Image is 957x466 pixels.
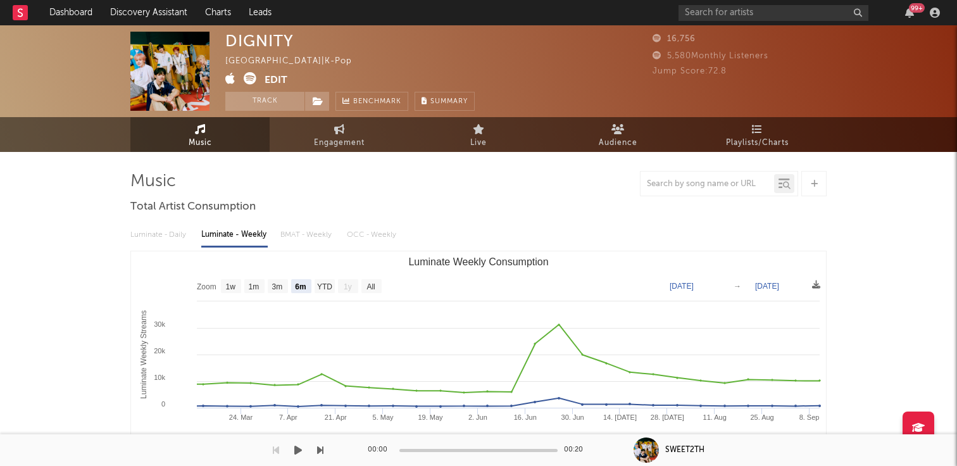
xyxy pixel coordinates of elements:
text: [DATE] [670,282,694,291]
text: 19. May [418,413,443,421]
button: Edit [265,72,287,88]
span: Engagement [314,135,365,151]
span: Music [189,135,212,151]
text: Luminate Weekly Consumption [408,256,548,267]
div: [GEOGRAPHIC_DATA] | K-Pop [225,54,366,69]
span: Summary [430,98,468,105]
button: Summary [415,92,475,111]
div: 99 + [909,3,925,13]
text: 3m [272,282,283,291]
input: Search by song name or URL [641,179,774,189]
button: Track [225,92,304,111]
text: 6m [295,282,306,291]
text: 10k [154,374,165,381]
text: 21. Apr [325,413,347,421]
text: [DATE] [755,282,779,291]
div: DIGNITY [225,32,294,50]
span: Jump Score: 72.8 [653,67,727,75]
text: 24. Mar [229,413,253,421]
span: Live [470,135,487,151]
span: Benchmark [353,94,401,110]
span: Audience [599,135,637,151]
span: 16,756 [653,35,696,43]
a: Playlists/Charts [687,117,827,152]
span: 5,580 Monthly Listeners [653,52,768,60]
span: Playlists/Charts [726,135,789,151]
a: Live [409,117,548,152]
button: 99+ [905,8,914,18]
a: Benchmark [335,92,408,111]
div: Luminate - Weekly [201,224,268,246]
text: 14. [DATE] [603,413,637,421]
a: Audience [548,117,687,152]
text: 30k [154,320,165,328]
div: 00:00 [368,443,393,458]
div: 00:20 [564,443,589,458]
text: 28. [DATE] [651,413,684,421]
text: Zoom [197,282,216,291]
text: → [734,282,741,291]
input: Search for artists [679,5,868,21]
text: YTD [317,282,332,291]
text: 5. May [373,413,394,421]
text: 1m [249,282,260,291]
span: Total Artist Consumption [130,199,256,215]
text: 30. Jun [561,413,584,421]
text: 16. Jun [514,413,537,421]
text: 25. Aug [750,413,773,421]
text: 7. Apr [279,413,297,421]
text: 1y [344,282,352,291]
div: SWEET2TH [665,444,704,456]
text: 20k [154,347,165,355]
text: Luminate Weekly Streams [139,310,148,399]
text: 2. Jun [468,413,487,421]
text: 8. Sep [799,413,820,421]
text: 11. Aug [703,413,727,421]
a: Music [130,117,270,152]
text: All [366,282,375,291]
a: Engagement [270,117,409,152]
text: 0 [161,400,165,408]
text: 1w [226,282,236,291]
